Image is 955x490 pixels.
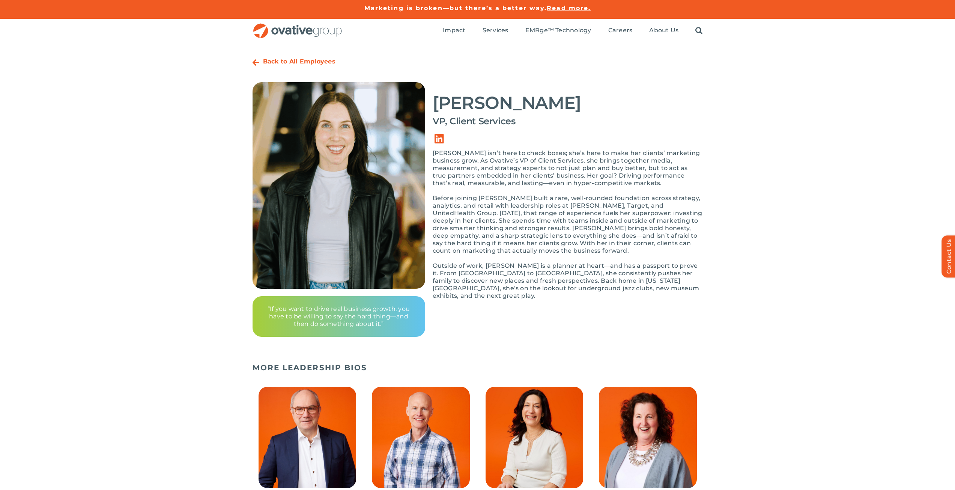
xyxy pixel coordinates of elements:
[429,128,450,149] a: Link to https://www.linkedin.com/in/charlotte-ryan-765b3013/
[263,58,335,65] a: Back to All Employees
[253,82,425,289] img: 1
[262,305,416,328] p: “If you want to drive real business growth, you have to be willing to say the hard thing—and then...
[483,27,508,34] span: Services
[483,27,508,35] a: Services
[608,27,633,34] span: Careers
[525,27,591,35] a: EMRge™ Technology
[695,27,702,35] a: Search
[547,5,591,12] a: Read more.
[433,116,703,127] h4: VP, Client Services
[364,5,547,12] a: Marketing is broken—but there’s a better way.
[608,27,633,35] a: Careers
[443,27,465,35] a: Impact
[433,93,703,112] h2: [PERSON_NAME]
[433,262,703,300] p: Outside of work, [PERSON_NAME] is a planner at heart—and has a passport to prove it. From [GEOGRA...
[443,27,465,34] span: Impact
[253,23,343,30] a: OG_Full_horizontal_RGB
[433,194,703,255] p: Before joining [PERSON_NAME] built a rare, well-rounded foundation across strategy, analytics, an...
[433,149,703,187] p: [PERSON_NAME] isn’t here to check boxes; she’s here to make her clients’ marketing business grow....
[649,27,678,35] a: About Us
[443,19,702,43] nav: Menu
[253,59,259,66] a: Link to https://ovative.com/about-us/people/
[649,27,678,34] span: About Us
[525,27,591,34] span: EMRge™ Technology
[253,363,703,372] h5: MORE LEADERSHIP BIOS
